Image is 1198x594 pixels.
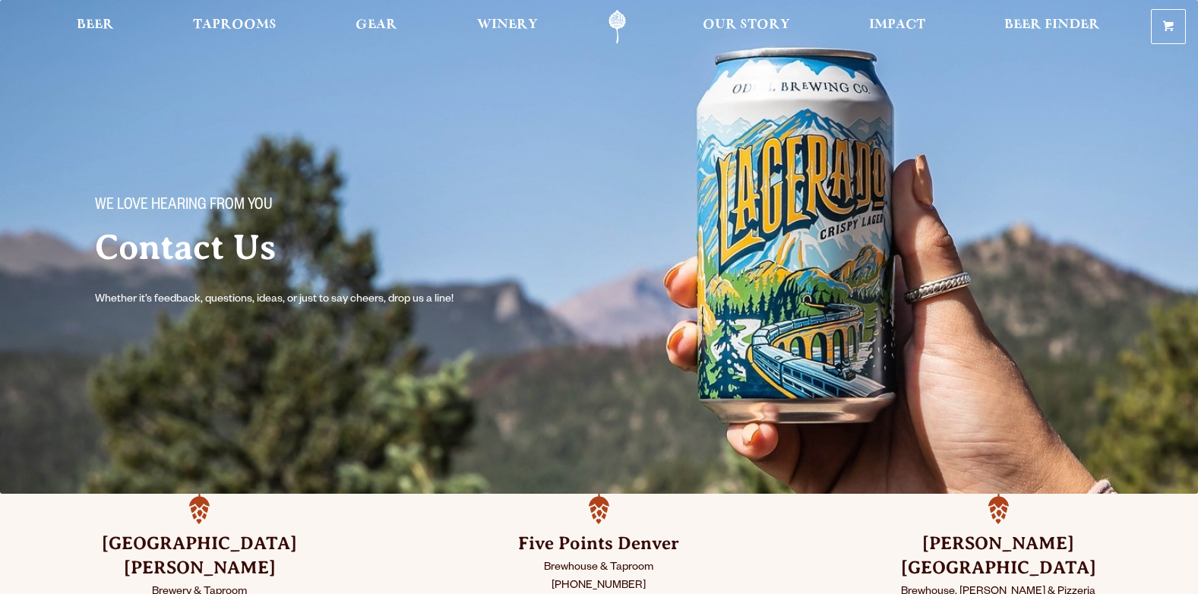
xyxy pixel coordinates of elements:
p: Whether it’s feedback, questions, ideas, or just to say cheers, drop us a line! [95,291,484,309]
a: Odell Home [589,10,646,44]
a: Impact [859,10,935,44]
span: Gear [356,19,397,31]
h3: Five Points Denver [438,532,761,556]
span: Beer [77,19,114,31]
span: We love hearing from you [95,197,273,216]
a: Winery [467,10,548,44]
h2: Contact Us [95,229,569,267]
a: Our Story [693,10,800,44]
a: Beer [67,10,124,44]
h3: [PERSON_NAME] [GEOGRAPHIC_DATA] [836,532,1160,580]
a: Gear [346,10,407,44]
h3: [GEOGRAPHIC_DATA][PERSON_NAME] [38,532,362,580]
a: Taprooms [183,10,286,44]
span: Beer Finder [1004,19,1100,31]
span: Winery [477,19,538,31]
span: Impact [869,19,925,31]
span: Taprooms [193,19,277,31]
span: Our Story [703,19,790,31]
a: Beer Finder [994,10,1110,44]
